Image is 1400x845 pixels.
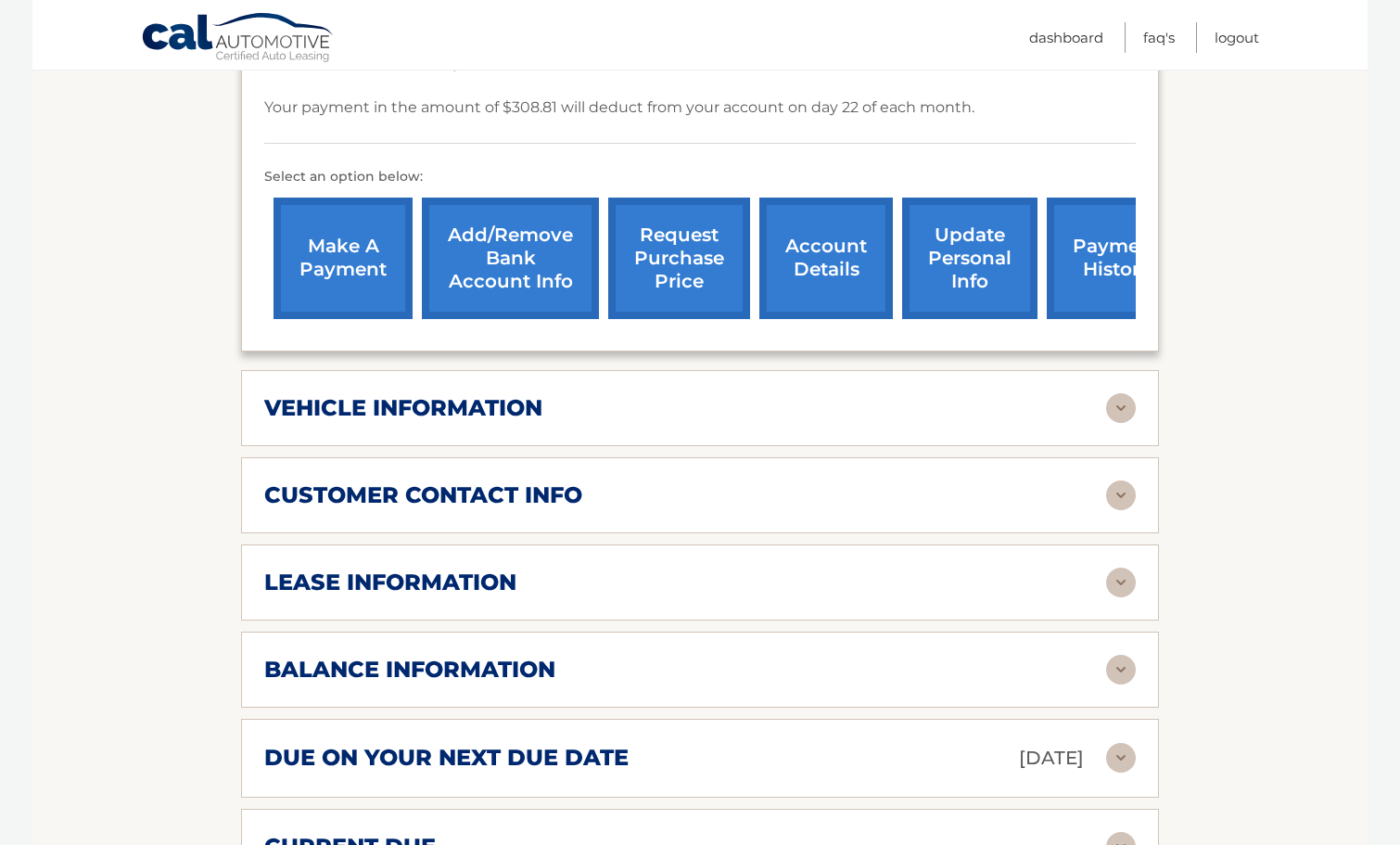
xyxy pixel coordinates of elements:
h2: due on your next due date [264,744,629,772]
a: Dashboard [1029,22,1103,53]
img: accordion-rest.svg [1106,393,1136,423]
a: FAQ's [1143,22,1175,53]
a: Add/Remove bank account info [422,198,599,319]
a: make a payment [274,198,413,319]
p: [DATE] [1019,742,1084,775]
h2: customer contact info [264,481,582,509]
img: accordion-rest.svg [1106,568,1136,597]
img: accordion-rest.svg [1106,655,1136,685]
a: update personal info [902,198,1037,319]
a: request purchase price [608,198,750,319]
p: Select an option below: [264,166,1136,188]
a: Cal Automotive [141,12,336,66]
span: Enrolled For Auto Pay [291,54,462,71]
img: accordion-rest.svg [1106,743,1136,773]
h2: vehicle information [264,394,542,422]
h2: lease information [264,569,516,596]
a: Logout [1215,22,1259,53]
h2: balance information [264,656,555,684]
a: account details [759,198,893,319]
img: accordion-rest.svg [1106,480,1136,510]
p: Your payment in the amount of $308.81 will deduct from your account on day 22 of each month. [264,95,974,121]
a: payment history [1047,198,1186,319]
